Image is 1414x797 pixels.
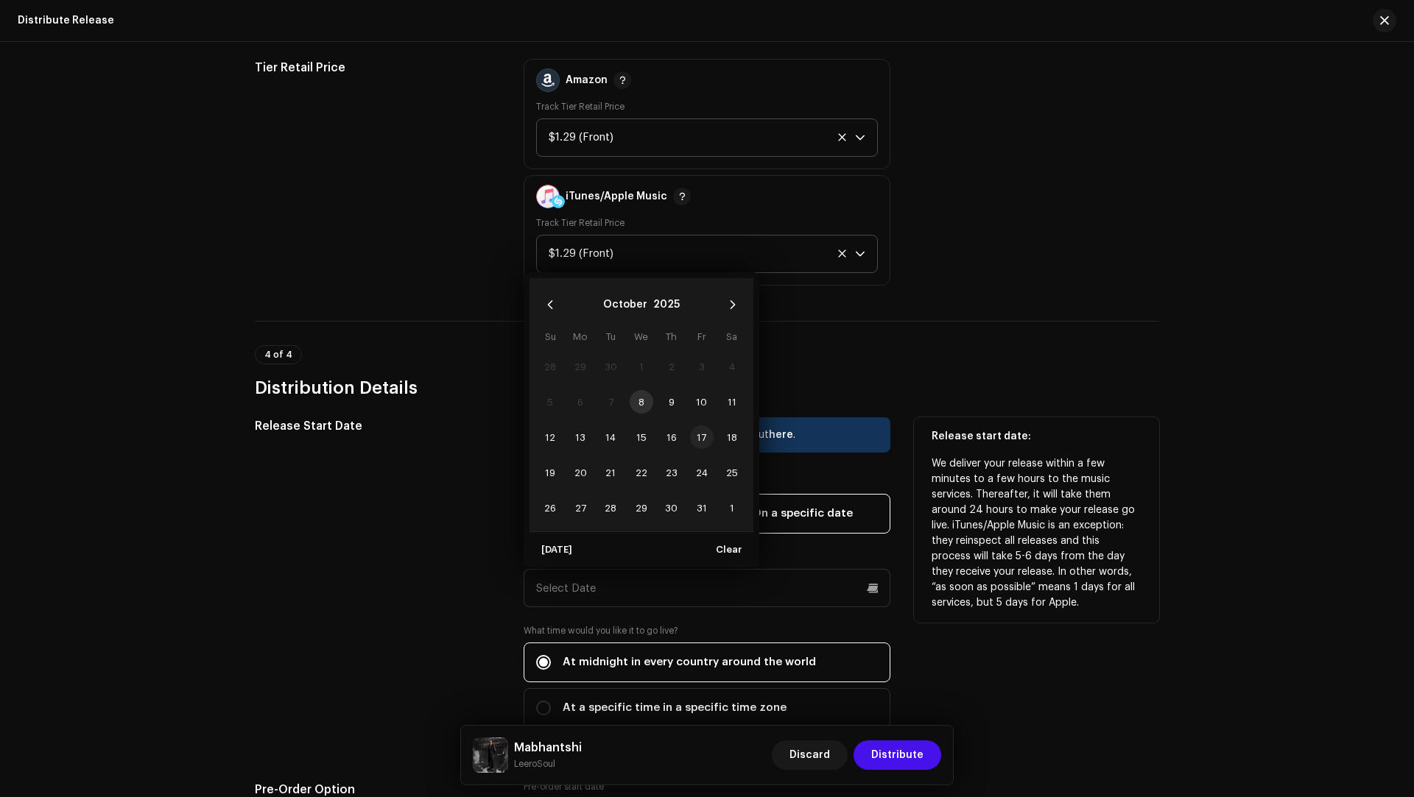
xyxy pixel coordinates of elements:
[717,349,747,384] td: 4
[854,740,941,770] button: Distribute
[573,332,588,341] span: Mo
[603,293,647,316] button: Choose Month
[855,119,865,156] div: dropdown trigger
[717,384,747,419] td: 11
[535,384,566,419] td: 5
[473,737,508,773] img: 179b439e-0dfe-4766-a20d-ea955e6d54ef
[686,384,717,419] td: 10
[626,419,656,455] td: 15
[656,384,686,419] td: 9
[626,490,656,525] td: 29
[789,740,830,770] span: Discard
[697,332,706,341] span: Fr
[932,456,1142,611] p: We deliver your release within a few minutes to a few hours to the music services. Thereafter, it...
[666,332,677,341] span: Th
[566,455,596,490] td: 20
[717,419,747,455] td: 18
[704,538,753,562] button: Clear
[720,390,744,414] span: 11
[563,654,816,670] span: At midnight in every country around the world
[769,430,793,440] span: here
[596,490,626,525] td: 28
[536,217,625,229] label: Track Tier Retail Price
[717,490,747,525] td: 1
[686,490,717,525] td: 31
[18,15,114,26] div: Distribute Release
[255,376,1159,400] h3: Distribution Details
[686,455,717,490] td: 24
[524,781,604,793] label: Pre-order start date
[752,506,853,522] span: On a specific date
[630,461,653,484] span: 22
[626,384,656,419] td: 8
[690,425,714,449] span: 17
[630,425,653,449] span: 15
[626,349,656,384] td: 1
[566,349,596,384] td: 29
[634,332,648,341] span: We
[630,496,653,520] span: 29
[871,740,924,770] span: Distribute
[690,461,714,484] span: 24
[566,419,596,455] td: 13
[720,496,744,520] span: 1
[535,290,565,319] button: Previous Month
[596,349,626,384] td: 30
[524,625,890,637] label: What time would you like it to go live?
[549,119,855,156] span: [object Object]
[656,349,686,384] td: 2
[606,332,616,341] span: Tu
[264,350,292,359] span: 4 of 4
[514,739,582,757] h5: Mabhantshi
[596,384,626,419] td: 7
[660,461,683,484] span: 23
[596,419,626,455] td: 14
[686,349,717,384] td: 3
[549,119,831,156] div: $1.29 (Front)
[717,455,747,490] td: 25
[626,455,656,490] td: 22
[524,569,890,607] input: Select Date
[660,496,683,520] span: 30
[569,496,592,520] span: 27
[855,235,865,272] div: dropdown trigger
[549,235,855,272] span: [object Object]
[535,490,566,525] td: 26
[566,74,608,86] div: Amazon
[535,349,566,384] td: 28
[660,390,683,414] span: 9
[538,496,562,520] span: 26
[549,235,831,272] div: $1.29 (Front)
[686,419,717,455] td: 17
[566,384,596,419] td: 6
[690,390,714,414] span: 10
[596,455,626,490] td: 21
[535,419,566,455] td: 12
[656,490,686,525] td: 30
[599,425,622,449] span: 14
[563,700,787,716] span: At a specific time in a specific time zone
[541,535,572,564] span: [DATE]
[690,496,714,520] span: 31
[514,757,582,771] small: Mabhantshi
[538,461,562,484] span: 19
[536,101,625,113] label: Track Tier Retail Price
[720,425,744,449] span: 18
[569,461,592,484] span: 20
[569,425,592,449] span: 13
[726,332,737,341] span: Sa
[653,293,680,316] button: Choose Year
[566,490,596,525] td: 27
[538,425,562,449] span: 12
[255,417,500,435] h5: Release Start Date
[772,740,848,770] button: Discard
[535,455,566,490] td: 19
[530,538,584,562] button: [DATE]
[660,425,683,449] span: 16
[599,461,622,484] span: 21
[524,272,759,567] div: Choose Date
[932,429,1142,444] p: Release start date:
[566,191,667,202] div: iTunes/Apple Music
[718,290,748,319] button: Next Month
[656,419,686,455] td: 16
